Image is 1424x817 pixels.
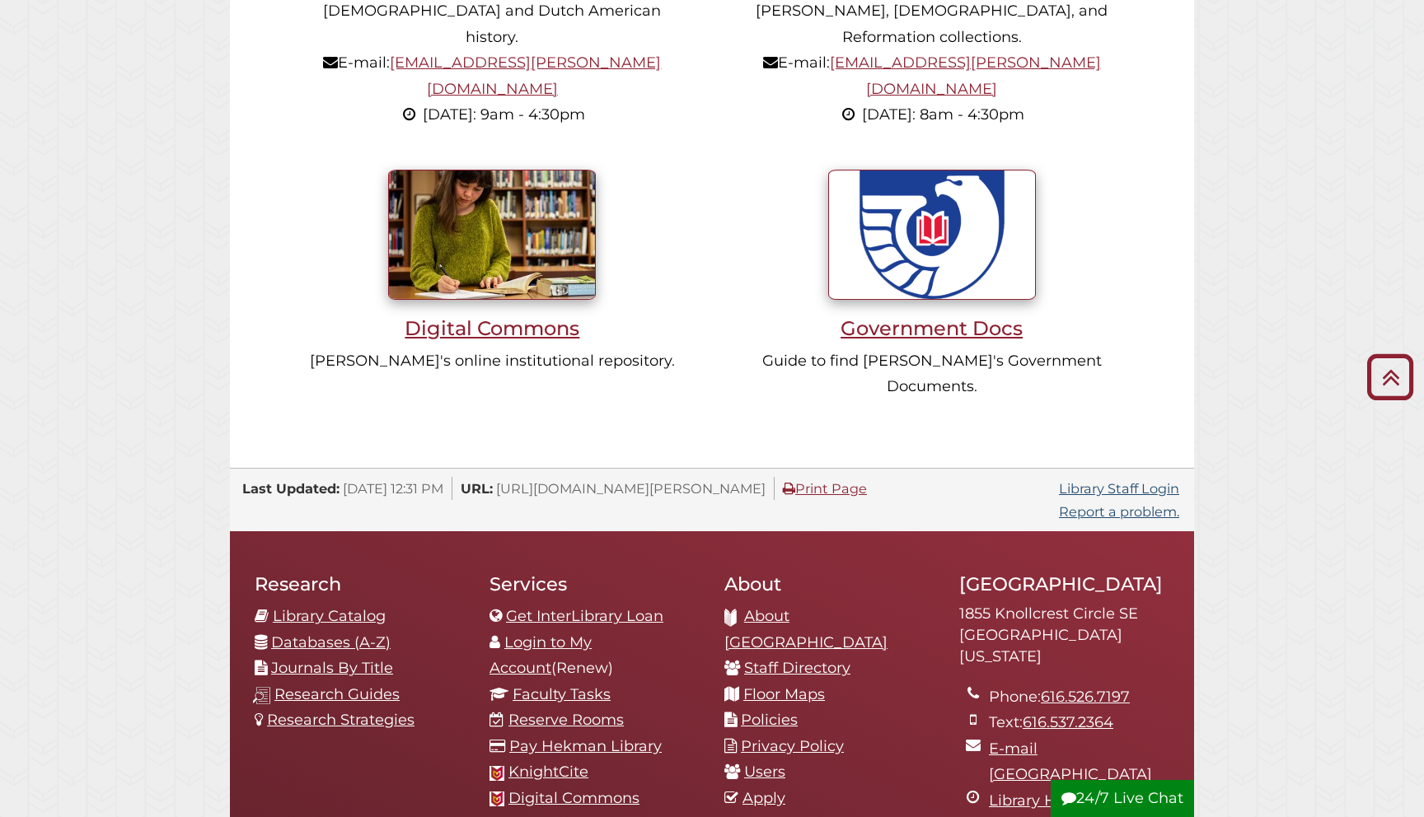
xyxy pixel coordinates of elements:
a: [EMAIL_ADDRESS][PERSON_NAME][DOMAIN_NAME] [830,54,1101,98]
a: Research Strategies [267,711,415,729]
a: Digital Commons [508,789,639,807]
img: Calvin favicon logo [489,766,504,781]
a: Journals By Title [271,659,393,677]
p: Guide to find [PERSON_NAME]'s Government Documents. [741,348,1123,400]
a: Pay Hekman Library [509,737,662,755]
li: Text: [989,710,1169,736]
span: [DATE] 12:31 PM [343,480,443,497]
img: research-guides-icon-white_37x37.png [253,687,270,704]
a: Policies [741,711,798,729]
a: Floor Maps [743,685,825,703]
a: Databases (A-Z) [271,633,391,651]
img: Student writing inside library [388,170,596,300]
a: Get InterLibrary Loan [506,607,663,625]
h2: Services [489,572,700,595]
li: (Renew) [489,630,700,682]
a: Print Page [783,480,867,497]
h3: Government Docs [741,316,1123,340]
i: Print Page [783,482,795,495]
a: Report a problem. [1059,503,1179,520]
a: 616.526.7197 [1041,688,1130,706]
a: Apply [742,789,785,807]
a: E-mail [GEOGRAPHIC_DATA] [989,740,1152,784]
a: Library Staff Login [1059,480,1179,497]
span: [URL][DOMAIN_NAME][PERSON_NAME] [496,480,766,497]
a: [EMAIL_ADDRESS][PERSON_NAME][DOMAIN_NAME] [390,54,661,98]
a: Reserve Rooms [508,711,624,729]
p: [PERSON_NAME]'s online institutional repository. [301,348,683,375]
span: [DATE]: 9am - 4:30pm [423,105,585,124]
span: [DATE]: 8am - 4:30pm [862,105,1024,124]
img: U.S. Government Documents seal [828,170,1036,300]
a: About [GEOGRAPHIC_DATA] [724,607,888,651]
span: URL: [461,480,493,497]
a: Library Hours [989,791,1089,810]
img: Calvin favicon logo [489,791,504,806]
a: Staff Directory [744,659,850,677]
a: Digital Commons [301,225,683,340]
a: Faculty Tasks [513,685,611,703]
a: KnightCite [508,763,588,781]
h2: [GEOGRAPHIC_DATA] [959,572,1169,595]
a: Users [744,763,785,781]
h3: Digital Commons [301,316,683,340]
a: Library Catalog [273,607,386,625]
h2: About [724,572,934,595]
a: Login to My Account [489,633,592,678]
a: 616.537.2364 [1023,713,1113,731]
a: Privacy Policy [741,737,844,755]
a: Research Guides [274,685,400,703]
a: Government Docs [741,225,1123,340]
h2: Research [255,572,465,595]
a: Back to Top [1361,363,1420,390]
span: Last Updated: [242,480,340,497]
li: Phone: [989,684,1169,711]
address: 1855 Knollcrest Circle SE [GEOGRAPHIC_DATA][US_STATE] [959,604,1169,667]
